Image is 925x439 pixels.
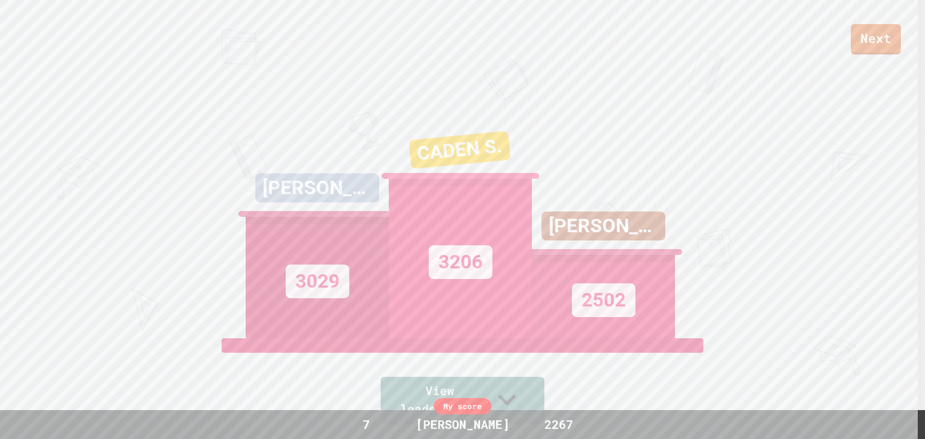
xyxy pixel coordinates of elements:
div: 7 [330,415,402,434]
div: 3029 [286,265,349,298]
a: Next [851,24,901,54]
div: [PERSON_NAME] [542,212,665,240]
div: CADEN S. [409,131,511,169]
div: [PERSON_NAME] [255,173,379,202]
a: View leaderboard [381,377,544,425]
div: [PERSON_NAME] [406,415,519,434]
div: 2502 [572,283,635,317]
div: My score [434,398,491,414]
div: 2267 [523,415,595,434]
div: 3206 [429,245,492,279]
